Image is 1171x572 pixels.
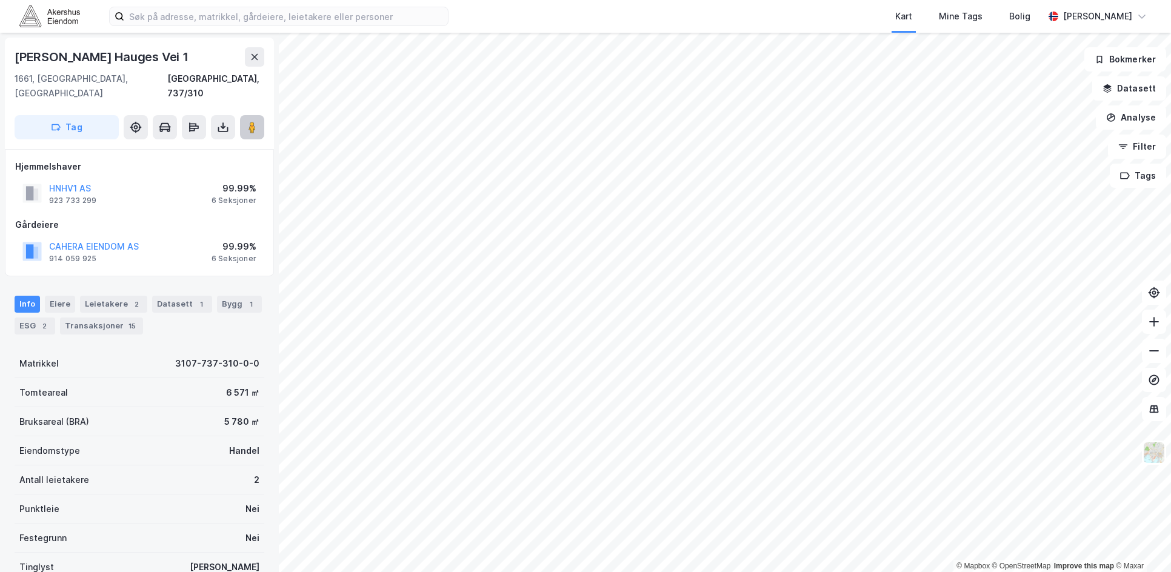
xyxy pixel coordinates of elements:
[60,318,143,334] div: Transaksjoner
[1143,441,1166,464] img: Z
[212,196,256,205] div: 6 Seksjoner
[130,298,142,310] div: 2
[1084,47,1166,71] button: Bokmerker
[15,296,40,313] div: Info
[212,181,256,196] div: 99.99%
[217,296,262,313] div: Bygg
[15,47,191,67] div: [PERSON_NAME] Hauges Vei 1
[229,444,259,458] div: Handel
[124,7,448,25] input: Søk på adresse, matrikkel, gårdeiere, leietakere eller personer
[15,218,264,232] div: Gårdeiere
[992,562,1051,570] a: OpenStreetMap
[49,254,96,264] div: 914 059 925
[38,320,50,332] div: 2
[19,5,80,27] img: akershus-eiendom-logo.9091f326c980b4bce74ccdd9f866810c.svg
[19,385,68,400] div: Tomteareal
[1110,164,1166,188] button: Tags
[15,318,55,334] div: ESG
[1108,135,1166,159] button: Filter
[245,298,257,310] div: 1
[956,562,990,570] a: Mapbox
[895,9,912,24] div: Kart
[1063,9,1132,24] div: [PERSON_NAME]
[19,356,59,371] div: Matrikkel
[254,473,259,487] div: 2
[167,71,264,101] div: [GEOGRAPHIC_DATA], 737/310
[195,298,207,310] div: 1
[19,444,80,458] div: Eiendomstype
[49,196,96,205] div: 923 733 299
[80,296,147,313] div: Leietakere
[19,473,89,487] div: Antall leietakere
[1110,514,1171,572] div: Kontrollprogram for chat
[1054,562,1114,570] a: Improve this map
[245,502,259,516] div: Nei
[226,385,259,400] div: 6 571 ㎡
[15,115,119,139] button: Tag
[126,320,138,332] div: 15
[19,502,59,516] div: Punktleie
[212,254,256,264] div: 6 Seksjoner
[45,296,75,313] div: Eiere
[152,296,212,313] div: Datasett
[19,531,67,545] div: Festegrunn
[1110,514,1171,572] iframe: Chat Widget
[212,239,256,254] div: 99.99%
[1096,105,1166,130] button: Analyse
[175,356,259,371] div: 3107-737-310-0-0
[15,159,264,174] div: Hjemmelshaver
[19,414,89,429] div: Bruksareal (BRA)
[224,414,259,429] div: 5 780 ㎡
[939,9,983,24] div: Mine Tags
[1009,9,1030,24] div: Bolig
[245,531,259,545] div: Nei
[1092,76,1166,101] button: Datasett
[15,71,167,101] div: 1661, [GEOGRAPHIC_DATA], [GEOGRAPHIC_DATA]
